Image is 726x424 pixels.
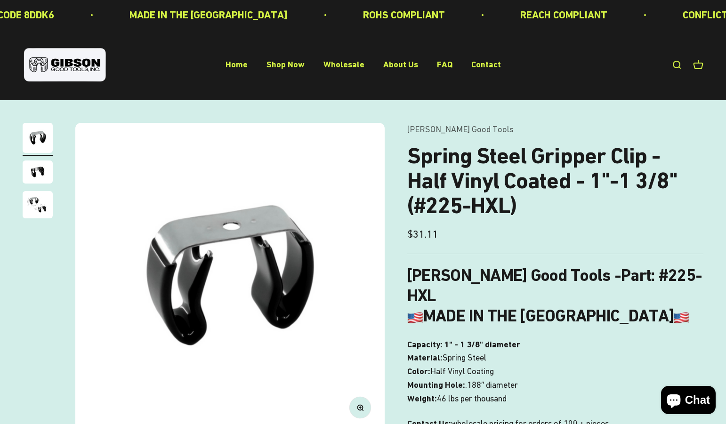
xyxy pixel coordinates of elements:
p: MADE IN THE [GEOGRAPHIC_DATA] [116,7,274,23]
img: close up of a spring steel gripper clip, tool clip, durable, secure holding, Excellent corrosion ... [23,160,53,184]
b: [PERSON_NAME] Good Tools - [407,265,651,285]
a: Contact [471,60,501,70]
h1: Spring Steel Gripper Clip - Half Vinyl Coated - 1"-1 3/8" (#225-HXL) [407,144,703,218]
button: Go to item 2 [23,160,53,186]
inbox-online-store-chat: Shopify online store chat [658,386,718,416]
a: About Us [383,60,418,70]
a: FAQ [437,60,452,70]
span: Spring Steel [443,351,486,365]
b: Weight: [407,393,437,403]
p: ROHS COMPLIANT [349,7,431,23]
b: Capacity: 1" - 1 3/8" diameter [407,339,520,349]
a: Shop Now [266,60,305,70]
img: Gripper clip, made & shipped from the USA! [23,123,53,153]
a: [PERSON_NAME] Good Tools [407,124,513,134]
span: 46 lbs per thousand [437,392,507,406]
a: Home [226,60,248,70]
button: Go to item 3 [23,191,53,221]
a: Wholesale [323,60,364,70]
sale-price: $31.11 [407,226,438,242]
p: REACH COMPLIANT [507,7,594,23]
span: .188″ diameter [465,378,518,392]
b: Mounting Hole: [407,380,465,390]
b: : #225-HXL [407,265,702,305]
img: close up of a spring steel gripper clip, tool clip, durable, secure holding, Excellent corrosion ... [23,191,53,218]
button: Go to item 1 [23,123,53,156]
span: Half Vinyl Coating [430,365,494,378]
span: Part [621,265,651,285]
b: MADE IN THE [GEOGRAPHIC_DATA] [407,306,689,326]
b: Color: [407,366,430,376]
b: Material: [407,352,443,362]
